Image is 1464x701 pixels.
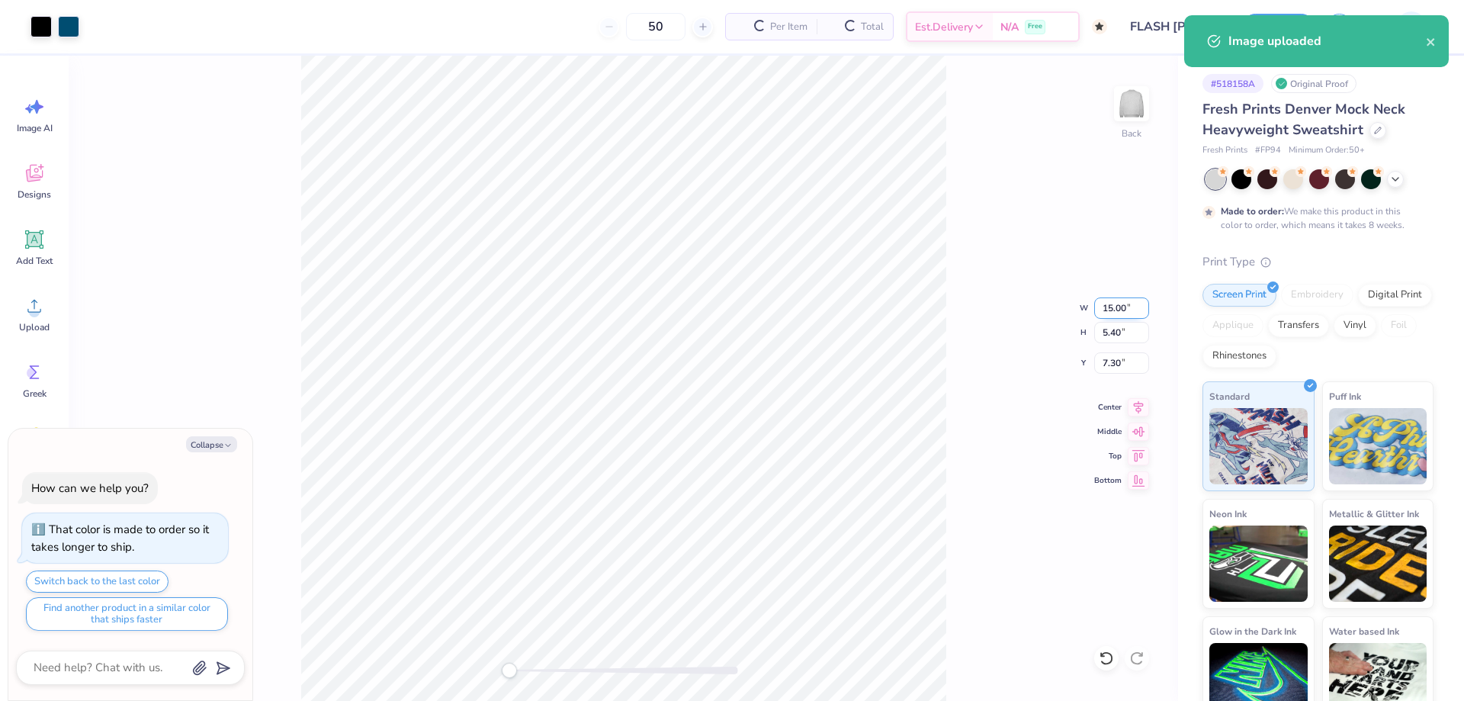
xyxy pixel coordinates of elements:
[861,19,884,35] span: Total
[1209,388,1250,404] span: Standard
[1202,144,1247,157] span: Fresh Prints
[1228,32,1426,50] div: Image uploaded
[626,13,685,40] input: – –
[1094,474,1122,487] span: Bottom
[1209,408,1308,484] img: Standard
[1202,314,1263,337] div: Applique
[1209,623,1296,639] span: Glow in the Dark Ink
[1202,74,1263,93] div: # 518158A
[18,188,51,201] span: Designs
[1119,11,1231,42] input: Untitled Design
[1094,450,1122,462] span: Top
[1281,284,1353,307] div: Embroidery
[1329,506,1419,522] span: Metallic & Glitter Ink
[1209,506,1247,522] span: Neon Ink
[1094,426,1122,438] span: Middle
[1028,21,1042,32] span: Free
[1268,314,1329,337] div: Transfers
[26,571,169,593] button: Switch back to the last color
[186,436,237,452] button: Collapse
[1094,401,1122,413] span: Center
[1116,88,1147,119] img: Back
[1381,314,1417,337] div: Foil
[1202,100,1405,139] span: Fresh Prints Denver Mock Neck Heavyweight Sweatshirt
[1358,284,1432,307] div: Digital Print
[770,19,807,35] span: Per Item
[1221,204,1408,232] div: We make this product in this color to order, which means it takes 8 weeks.
[1221,205,1284,217] strong: Made to order:
[1289,144,1365,157] span: Minimum Order: 50 +
[23,387,47,400] span: Greek
[1202,345,1276,368] div: Rhinestones
[1255,144,1281,157] span: # FP94
[1329,388,1361,404] span: Puff Ink
[1122,127,1141,140] div: Back
[17,122,53,134] span: Image AI
[502,663,517,678] div: Accessibility label
[31,481,149,496] div: How can we help you?
[31,522,209,555] div: That color is made to order so it takes longer to ship.
[1372,11,1433,42] a: JM
[1396,11,1427,42] img: Joshua Macky Gaerlan
[915,19,973,35] span: Est. Delivery
[1209,526,1308,602] img: Neon Ink
[1271,74,1356,93] div: Original Proof
[1329,526,1427,602] img: Metallic & Glitter Ink
[1000,19,1019,35] span: N/A
[16,255,53,267] span: Add Text
[1329,408,1427,484] img: Puff Ink
[1202,253,1433,271] div: Print Type
[26,597,228,631] button: Find another product in a similar color that ships faster
[19,321,50,333] span: Upload
[1334,314,1376,337] div: Vinyl
[1202,284,1276,307] div: Screen Print
[1426,32,1437,50] button: close
[1329,623,1399,639] span: Water based Ink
